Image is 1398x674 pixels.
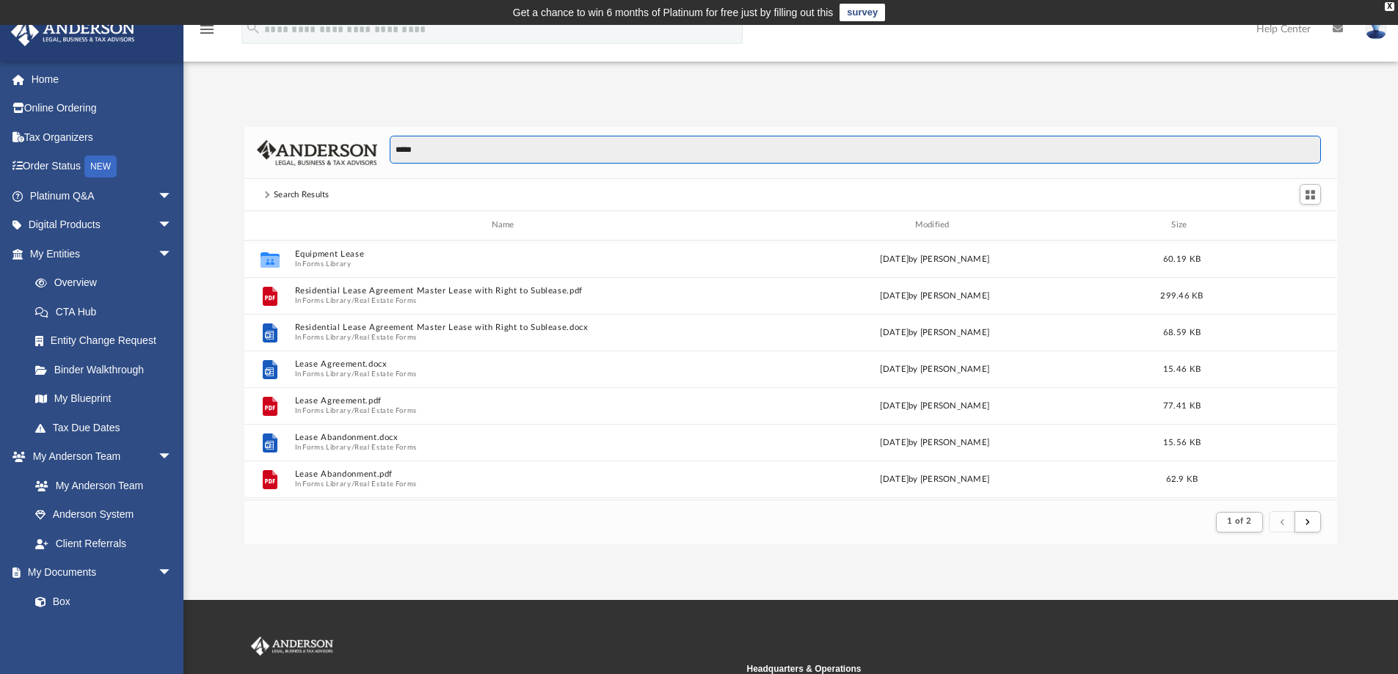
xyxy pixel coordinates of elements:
[1165,475,1198,483] span: 62.9 KB
[244,241,1338,499] div: grid
[294,332,717,342] span: In
[10,152,194,182] a: Order StatusNEW
[10,181,194,210] a: Platinum Q&Aarrow_drop_down
[21,268,194,298] a: Overview
[294,442,717,452] span: In
[513,4,834,21] div: Get a chance to win 6 months of Platinum for free just by filling out this
[1217,219,1320,232] div: id
[10,94,194,123] a: Online Ordering
[1160,291,1203,299] span: 299.46 KB
[10,239,194,268] a: My Entitiesarrow_drop_down
[294,249,717,259] button: Equipment Lease
[198,21,216,38] i: menu
[294,479,717,488] span: In
[158,210,187,241] span: arrow_drop_down
[390,136,1321,164] input: Search files and folders
[354,296,417,305] button: Real Estate Forms
[1216,512,1262,532] button: 1 of 2
[21,471,180,500] a: My Anderson Team
[1300,184,1322,205] button: Switch to Grid View
[1365,18,1387,40] img: User Pic
[723,219,1146,232] div: Modified
[724,326,1146,339] div: [DATE] by [PERSON_NAME]
[248,637,336,656] img: Anderson Advisors Platinum Portal
[1227,517,1251,525] span: 1 of 2
[158,442,187,472] span: arrow_drop_down
[302,332,351,342] button: Forms Library
[352,442,354,452] span: /
[352,369,354,378] span: /
[724,362,1146,376] div: [DATE] by [PERSON_NAME]
[294,359,717,369] button: Lease Agreement.docx
[302,406,351,415] button: Forms Library
[21,297,194,326] a: CTA Hub
[294,323,717,332] button: Residential Lease Agreement Master Lease with Right to Sublease.docx
[7,18,139,46] img: Anderson Advisors Platinum Portal
[840,4,885,21] a: survey
[21,587,180,616] a: Box
[10,65,194,94] a: Home
[294,259,717,268] span: In
[1163,365,1201,373] span: 15.46 KB
[352,296,354,305] span: /
[274,188,330,202] div: Search Results
[724,436,1146,449] div: [DATE] by [PERSON_NAME]
[21,413,194,442] a: Tax Due Dates
[10,210,194,240] a: Digital Productsarrow_drop_down
[294,219,716,232] div: Name
[294,469,717,479] button: Lease Abandonment.pdf
[1163,438,1201,446] span: 15.56 KB
[1163,328,1201,336] span: 68.59 KB
[294,296,717,305] span: In
[354,369,417,378] button: Real Estate Forms
[10,122,194,152] a: Tax Organizers
[1152,219,1211,232] div: Size
[10,558,187,587] a: My Documentsarrow_drop_down
[1163,254,1201,263] span: 60.19 KB
[294,433,717,442] button: Lease Abandonment.docx
[158,558,187,588] span: arrow_drop_down
[294,406,717,415] span: In
[352,332,354,342] span: /
[302,296,351,305] button: Forms Library
[84,155,117,177] div: NEW
[352,406,354,415] span: /
[21,326,194,356] a: Entity Change Request
[158,239,187,269] span: arrow_drop_down
[302,369,351,378] button: Forms Library
[354,406,417,415] button: Real Estate Forms
[302,259,351,268] button: Forms Library
[354,479,417,488] button: Real Estate Forms
[158,181,187,211] span: arrow_drop_down
[1163,401,1201,409] span: 77.41 KB
[294,396,717,406] button: Lease Agreement.pdf
[1385,2,1394,11] div: close
[302,442,351,452] button: Forms Library
[352,479,354,488] span: /
[724,472,1146,486] div: [DATE] by [PERSON_NAME]
[10,442,187,472] a: My Anderson Teamarrow_drop_down
[302,479,351,488] button: Forms Library
[724,252,1146,265] div: [DATE] by [PERSON_NAME]
[354,332,417,342] button: Real Estate Forms
[198,28,216,38] a: menu
[251,219,288,232] div: id
[294,369,717,378] span: In
[21,500,187,530] a: Anderson System
[21,384,187,414] a: My Blueprint
[21,529,187,558] a: Client Referrals
[294,286,717,296] button: Residential Lease Agreement Master Lease with Right to Sublease.pdf
[21,355,194,384] a: Binder Walkthrough
[724,289,1146,302] div: [DATE] by [PERSON_NAME]
[724,399,1146,412] div: [DATE] by [PERSON_NAME]
[354,442,417,452] button: Real Estate Forms
[21,616,187,645] a: Meeting Minutes
[245,20,261,36] i: search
